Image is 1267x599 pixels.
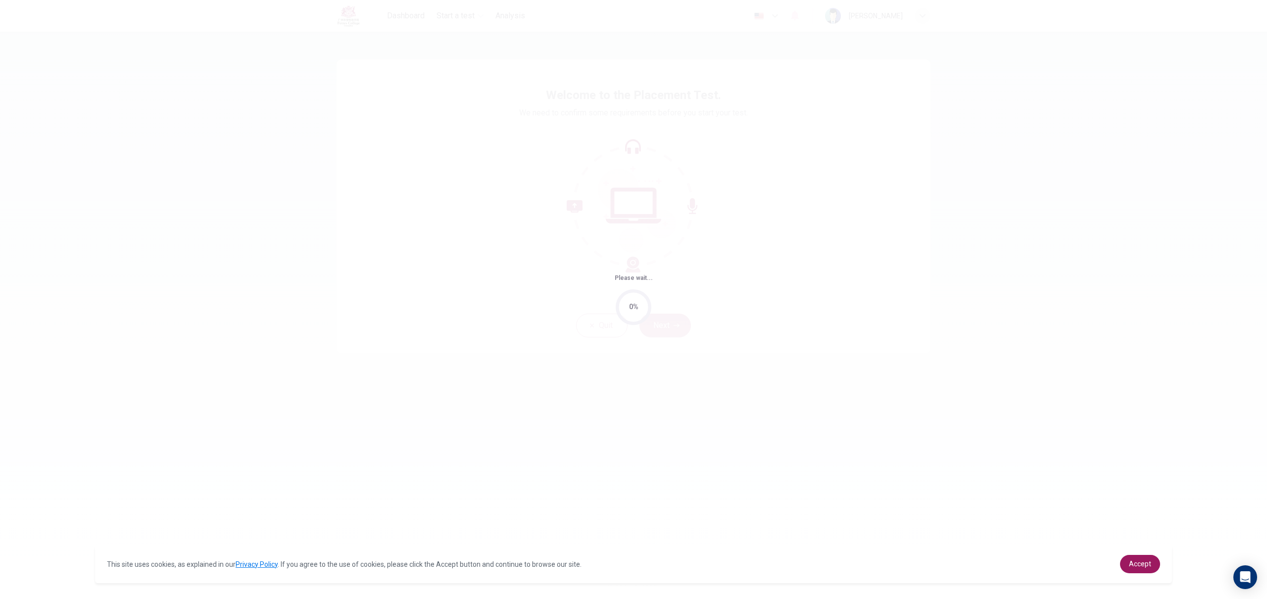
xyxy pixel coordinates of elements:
[236,560,278,568] a: Privacy Policy
[1233,565,1257,589] div: Open Intercom Messenger
[1120,555,1160,573] a: dismiss cookie message
[95,545,1172,583] div: cookieconsent
[615,274,653,281] span: Please wait...
[107,560,582,568] span: This site uses cookies, as explained in our . If you agree to the use of cookies, please click th...
[629,301,638,313] div: 0%
[1129,560,1151,568] span: Accept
